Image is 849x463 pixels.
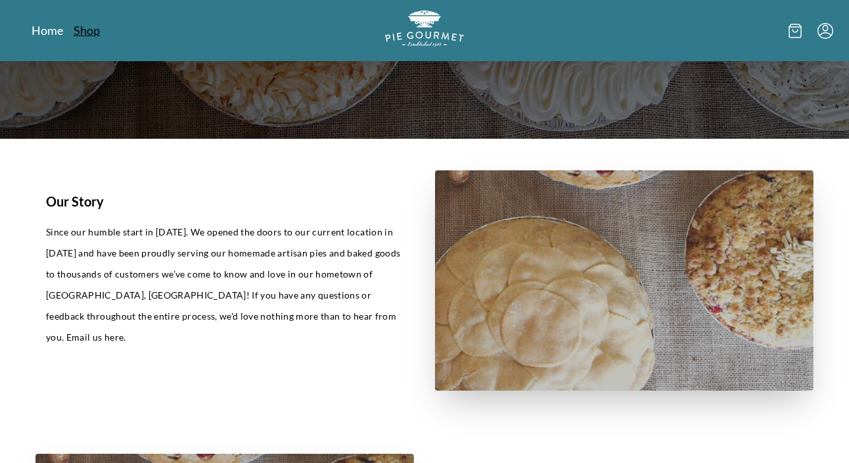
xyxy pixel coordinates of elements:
img: story [435,170,814,391]
h1: Our Story [46,191,403,211]
a: Logo [385,11,464,51]
img: logo [385,11,464,47]
p: Since our humble start in [DATE]. We opened the doors to our current location in [DATE] and have ... [46,222,403,348]
a: Home [32,22,63,38]
button: Menu [817,23,833,39]
a: Shop [74,22,100,38]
